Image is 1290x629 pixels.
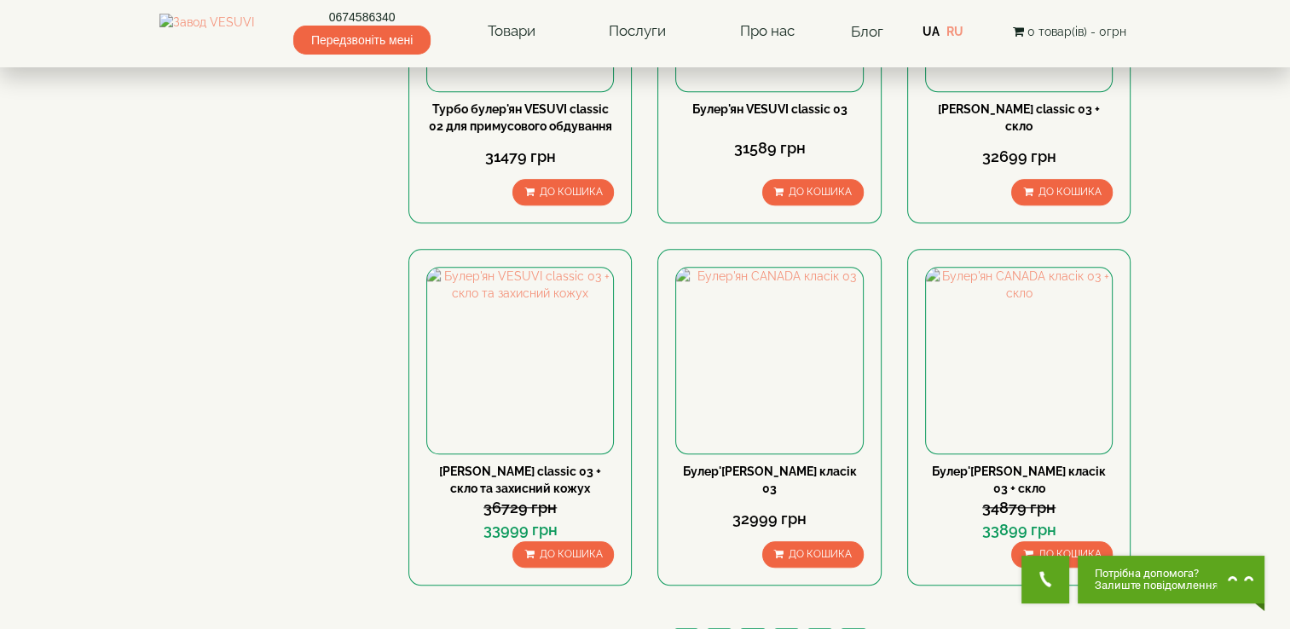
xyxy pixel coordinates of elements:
a: Булер'[PERSON_NAME] класік 03 + скло [932,465,1106,495]
span: Залиште повідомлення [1095,580,1218,591]
a: Послуги [592,12,683,51]
img: Булер'ян CANADA класік 03 + скло [926,268,1112,453]
span: До кошика [789,548,852,560]
div: 36729 грн [426,497,614,519]
button: До кошика [1011,179,1113,205]
span: До кошика [789,186,852,198]
button: До кошика [1011,541,1113,568]
span: До кошика [539,186,602,198]
a: Булер'ян VESUVI classic 03 [692,102,847,116]
a: RU [946,25,963,38]
span: Потрібна допомога? [1095,568,1218,580]
button: Get Call button [1021,556,1069,603]
div: 31589 грн [675,137,863,159]
span: До кошика [1038,186,1101,198]
a: 0674586340 [293,9,431,26]
span: До кошика [539,548,602,560]
a: UA [923,25,940,38]
button: 0 товар(ів) - 0грн [1007,22,1131,41]
img: Булер'ян VESUVI classic 03 + скло та захисний кожух [427,268,613,453]
button: До кошика [512,179,614,205]
div: 34879 грн [925,497,1113,519]
button: Chat button [1078,556,1264,603]
button: До кошика [762,541,864,568]
span: Передзвоніть мені [293,26,431,55]
a: [PERSON_NAME] classic 03 + скло [938,102,1100,133]
div: 33899 грн [925,519,1113,541]
a: Блог [851,23,883,40]
button: До кошика [762,179,864,205]
a: [PERSON_NAME] classic 03 + скло та захисний кожух [439,465,601,495]
div: 33999 грн [426,519,614,541]
a: Товари [471,12,552,51]
a: Булер'[PERSON_NAME] класік 03 [683,465,857,495]
button: До кошика [512,541,614,568]
span: До кошика [1038,548,1101,560]
a: Про нас [722,12,811,51]
div: 31479 грн [426,146,614,168]
span: 0 товар(ів) - 0грн [1027,25,1125,38]
a: Турбо булер'ян VESUVI classic 02 для примусового обдування [429,102,612,133]
img: Завод VESUVI [159,14,254,49]
div: 32699 грн [925,146,1113,168]
div: 32999 грн [675,508,863,530]
img: Булер'ян CANADA класік 03 [676,268,862,453]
